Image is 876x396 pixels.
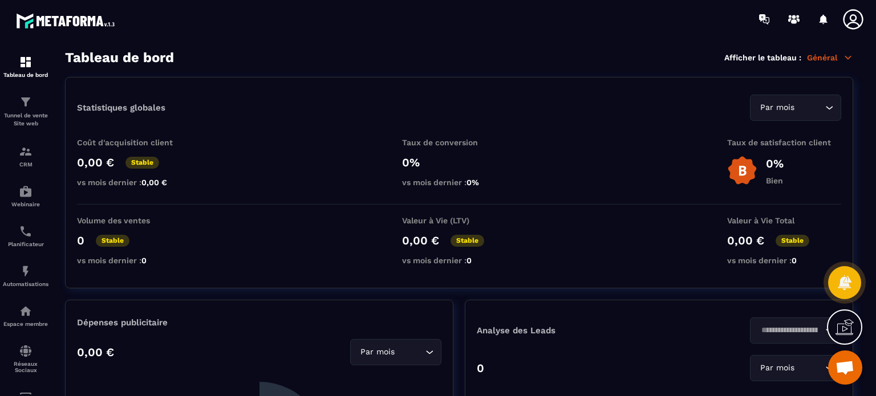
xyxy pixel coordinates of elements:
[3,216,48,256] a: schedulerschedulerPlanificateur
[727,156,757,186] img: b-badge-o.b3b20ee6.svg
[77,156,114,169] p: 0,00 €
[451,235,484,247] p: Stable
[96,235,129,247] p: Stable
[3,336,48,382] a: social-networksocial-networkRéseaux Sociaux
[65,50,174,66] h3: Tableau de bord
[402,138,516,147] p: Taux de conversion
[3,87,48,136] a: formationformationTunnel de vente Site web
[467,178,479,187] span: 0%
[77,103,165,113] p: Statistiques globales
[402,216,516,225] p: Valeur à Vie (LTV)
[3,161,48,168] p: CRM
[141,178,167,187] span: 0,00 €
[3,136,48,176] a: formationformationCRM
[3,281,48,287] p: Automatisations
[3,296,48,336] a: automationsautomationsEspace membre
[19,264,33,278] img: automations
[757,101,797,114] span: Par mois
[402,156,516,169] p: 0%
[757,324,822,337] input: Search for option
[77,138,191,147] p: Coût d'acquisition client
[3,176,48,216] a: automationsautomationsWebinaire
[402,178,516,187] p: vs mois dernier :
[19,185,33,198] img: automations
[766,157,784,170] p: 0%
[19,95,33,109] img: formation
[397,346,423,358] input: Search for option
[828,350,862,385] div: Ouvrir le chat
[358,346,397,358] span: Par mois
[3,241,48,247] p: Planificateur
[141,256,147,265] span: 0
[19,304,33,318] img: automations
[3,361,48,373] p: Réseaux Sociaux
[807,52,853,63] p: Général
[19,55,33,69] img: formation
[766,176,784,185] p: Bien
[727,138,841,147] p: Taux de satisfaction client
[77,256,191,265] p: vs mois dernier :
[3,321,48,327] p: Espace membre
[16,10,119,31] img: logo
[477,361,484,375] p: 0
[3,201,48,207] p: Webinaire
[750,355,841,381] div: Search for option
[750,317,841,344] div: Search for option
[3,47,48,87] a: formationformationTableau de bord
[792,256,797,265] span: 0
[757,362,797,374] span: Par mois
[77,216,191,225] p: Volume des ventes
[797,101,822,114] input: Search for option
[402,256,516,265] p: vs mois dernier :
[477,325,659,336] p: Analyse des Leads
[3,112,48,128] p: Tunnel de vente Site web
[724,53,801,62] p: Afficher le tableau :
[77,234,84,247] p: 0
[727,216,841,225] p: Valeur à Vie Total
[19,224,33,238] img: scheduler
[727,256,841,265] p: vs mois dernier :
[3,256,48,296] a: automationsautomationsAutomatisations
[77,317,441,328] p: Dépenses publicitaire
[467,256,472,265] span: 0
[750,95,841,121] div: Search for option
[77,178,191,187] p: vs mois dernier :
[727,234,764,247] p: 0,00 €
[350,339,441,365] div: Search for option
[19,145,33,158] img: formation
[125,157,159,169] p: Stable
[3,72,48,78] p: Tableau de bord
[19,344,33,358] img: social-network
[77,345,114,359] p: 0,00 €
[402,234,439,247] p: 0,00 €
[776,235,809,247] p: Stable
[797,362,822,374] input: Search for option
